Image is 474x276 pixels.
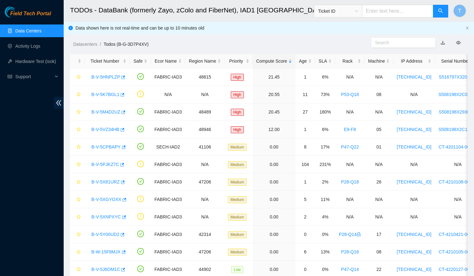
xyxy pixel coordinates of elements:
[137,161,144,167] span: exclamation-circle
[151,226,185,243] td: FABRIC-IAD3
[76,127,81,132] span: star
[91,267,120,272] a: B-V-5J6OM1C
[76,145,81,150] span: star
[185,156,224,173] td: N/A
[137,126,144,132] span: check-circle
[76,215,81,220] span: star
[151,86,185,103] td: N/A
[91,214,121,219] a: B-V-5XNPXYC
[151,208,185,226] td: FABRIC-IAD3
[397,232,431,237] a: [TECHNICAL_ID]
[185,191,224,208] td: N/A
[54,97,64,109] span: double-left
[436,38,450,48] button: download
[335,68,364,86] td: N/A
[74,212,81,222] button: star
[185,243,224,261] td: 47206
[341,144,359,149] a: P47-Q22
[295,68,315,86] td: 1
[74,89,81,100] button: star
[231,266,243,273] span: Low
[364,103,393,121] td: N/A
[295,86,315,103] td: 11
[364,243,393,261] td: 08
[253,243,295,261] td: 0.00
[315,208,335,226] td: 4%
[137,178,144,185] span: check-circle
[375,39,427,46] input: Search
[393,191,435,208] td: N/A
[295,173,315,191] td: 1
[73,42,97,47] a: Datacenters
[76,110,81,115] span: star
[15,70,53,83] span: Support
[91,232,119,237] a: B-V-5Y00UD2
[253,68,295,86] td: 21.45
[364,121,393,138] td: 05
[100,42,101,47] span: /
[74,124,81,135] button: star
[295,226,315,243] td: 0
[15,28,41,33] a: Data Centers
[315,121,335,138] td: 6%
[253,121,295,138] td: 12.00
[137,266,144,272] span: check-circle
[91,197,121,202] a: B-V-5XGYOXX
[397,144,431,149] a: [TECHNICAL_ID]
[253,208,295,226] td: 0.00
[341,92,359,97] a: P53-Q18
[397,179,431,184] a: [TECHNICAL_ID]
[315,103,335,121] td: 180%
[76,162,81,167] span: star
[393,156,435,173] td: N/A
[231,126,244,133] span: High
[228,231,247,238] span: Medium
[253,173,295,191] td: 0.00
[315,86,335,103] td: 73%
[74,177,81,187] button: star
[335,156,364,173] td: N/A
[295,103,315,121] td: 27
[185,208,224,226] td: N/A
[364,226,393,243] td: 17
[151,138,185,156] td: SECH-IAD2
[228,179,247,186] span: Medium
[397,249,431,254] a: [TECHNICAL_ID]
[397,267,431,272] a: [TECHNICAL_ID]
[91,162,119,167] a: B-V-5PJKZ7C
[76,75,81,80] span: star
[74,107,81,117] button: star
[465,26,469,30] button: close
[393,208,435,226] td: N/A
[137,213,144,220] span: exclamation-circle
[315,68,335,86] td: 6%
[91,109,120,114] a: B-V-5M4D2UZ
[364,173,393,191] td: 26
[295,191,315,208] td: 5
[295,243,315,261] td: 6
[151,191,185,208] td: FABRIC-IAD3
[397,109,431,114] a: [TECHNICAL_ID]
[253,103,295,121] td: 20.45
[295,208,315,226] td: 2
[315,226,335,243] td: 0%
[397,74,431,79] a: [TECHNICAL_ID]
[315,138,335,156] td: 17%
[341,249,359,254] a: P28-Q18
[185,103,224,121] td: 48489
[91,249,121,254] a: B-W-15F8MJX
[393,86,435,103] td: N/A
[15,44,40,49] a: Activity Logs
[453,4,466,17] button: T
[185,86,224,103] td: N/A
[315,243,335,261] td: 13%
[228,144,247,151] span: Medium
[185,138,224,156] td: 41106
[10,11,51,17] span: Field Tech Portal
[137,91,144,97] span: exclamation-circle
[458,7,461,15] span: T
[74,194,81,204] button: star
[137,196,144,202] span: exclamation-circle
[8,74,12,79] span: read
